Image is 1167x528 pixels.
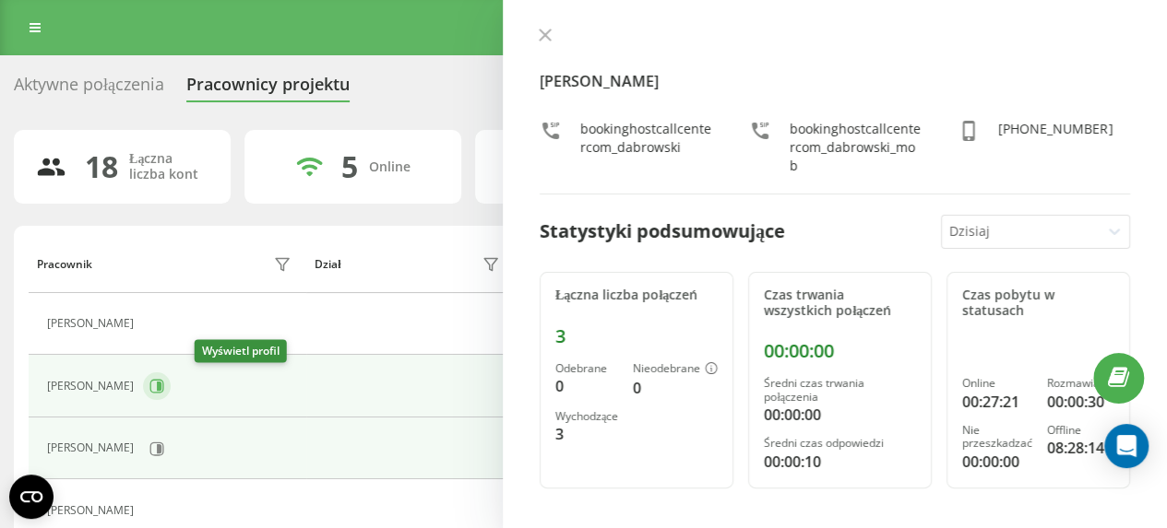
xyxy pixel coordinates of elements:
div: 00:27:21 [962,391,1032,413]
div: Online [962,377,1032,390]
div: Aktywne połączenia [14,75,164,103]
div: Średni czas trwania połączenia [764,377,916,404]
button: Open CMP widget [9,475,54,519]
div: Rozmawia [1047,377,1114,390]
div: Łączna liczba połączeń [555,287,718,303]
div: 3 [555,325,718,347]
h4: [PERSON_NAME] [540,70,1130,92]
div: 00:00:10 [764,451,916,473]
div: 0 [555,375,618,397]
div: Statystyki podsumowujące [540,217,785,245]
div: [PERSON_NAME] [47,441,138,454]
div: Nieodebrane [633,362,718,377]
div: 18 [85,149,118,184]
div: [PERSON_NAME] [47,317,138,330]
div: 00:00:00 [962,451,1032,473]
div: 00:00:00 [764,340,916,362]
div: Łączna liczba kont [129,151,208,182]
div: [PERSON_NAME] [47,380,138,393]
div: Pracownik [37,258,92,271]
div: 00:00:00 [764,404,916,426]
div: Średni czas odpowiedzi [764,437,916,450]
div: Dział [315,258,340,271]
div: bookinghostcallcentercom_dabrowski_mob [790,120,922,175]
div: bookinghostcallcentercom_dabrowski [580,120,712,175]
div: Offline [1047,424,1114,437]
div: Nie przeszkadzać [962,424,1032,451]
div: 3 [555,423,618,445]
div: Czas trwania wszystkich połączeń [764,287,916,319]
div: 08:28:14 [1047,437,1114,459]
div: 00:00:30 [1047,391,1114,413]
div: Online [369,159,411,175]
div: [PHONE_NUMBER] [998,120,1113,175]
div: Wychodzące [555,410,618,423]
div: Open Intercom Messenger [1104,424,1149,468]
div: Czas pobytu w statusach [962,287,1114,319]
div: [PERSON_NAME] [47,504,138,517]
div: Pracownicy projektu [186,75,350,103]
div: 0 [633,377,718,399]
div: Wyświetl profil [195,340,287,363]
div: Odebrane [555,362,618,375]
div: 5 [341,149,358,184]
